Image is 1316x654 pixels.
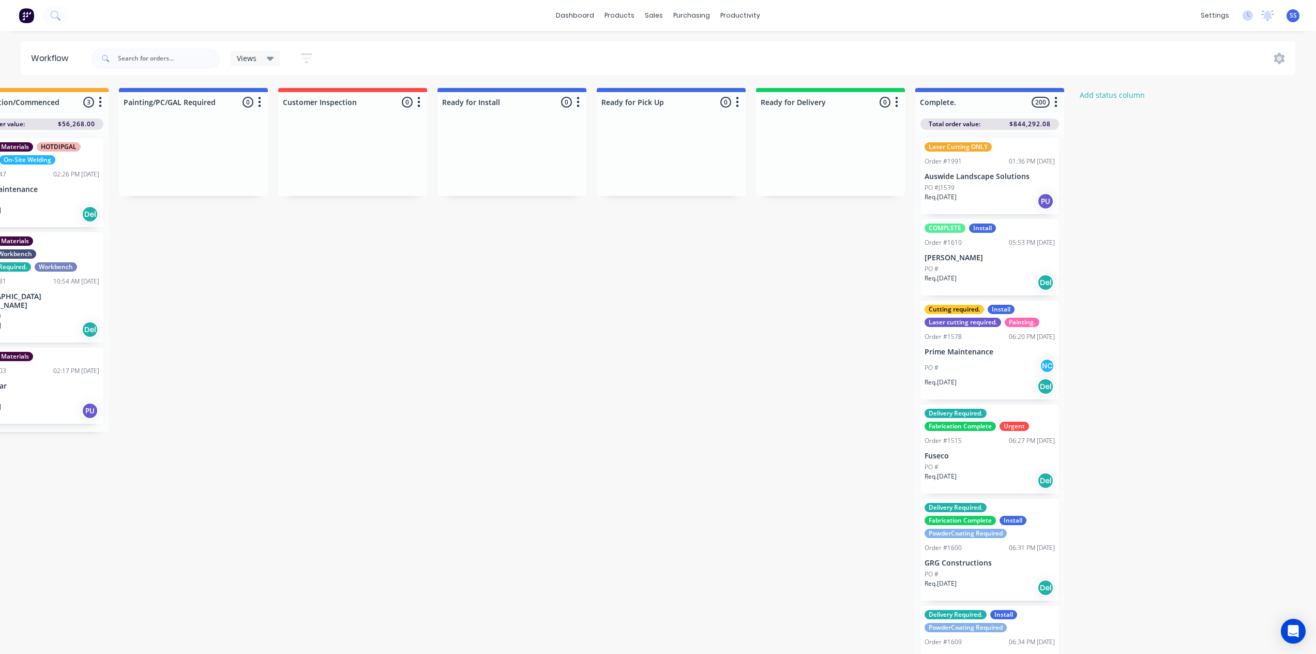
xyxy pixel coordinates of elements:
img: Factory [19,8,34,23]
span: Total order value: [929,120,980,129]
div: HOTDIPGAL [37,142,81,152]
div: 10:54 AM [DATE] [53,277,99,286]
div: 06:27 PM [DATE] [1009,436,1055,445]
div: Fabrication Complete [925,516,996,525]
div: Open Intercom Messenger [1281,619,1306,644]
p: Prime Maintenance [925,348,1055,356]
p: PO # [925,570,939,579]
div: products [599,8,640,23]
div: purchasing [668,8,715,23]
span: Views [237,53,256,64]
div: Painting. [1005,318,1039,327]
div: Cutting required. [925,305,984,314]
div: Workbench [35,262,77,272]
div: Delivery Required. [925,610,987,619]
div: sales [640,8,668,23]
div: Install [990,610,1017,619]
div: Delivery Required.Fabrication CompleteInstallPowderCoating RequiredOrder #160006:31 PM [DATE]GRG ... [920,499,1059,601]
div: Order #1609 [925,637,962,647]
div: Del [1037,472,1054,489]
div: 06:31 PM [DATE] [1009,543,1055,553]
div: 02:26 PM [DATE] [53,170,99,179]
button: Add status column [1075,88,1151,102]
div: Del [1037,378,1054,395]
div: Delivery Required. [925,503,987,512]
p: PO # [925,264,939,274]
p: Req. [DATE] [925,192,957,202]
div: Del [1037,274,1054,291]
div: NC [1039,358,1055,374]
div: PU [1037,193,1054,210]
div: productivity [715,8,765,23]
div: Delivery Required. [925,409,987,418]
span: $844,292.08 [1009,120,1051,129]
div: Order #1600 [925,543,962,553]
div: Order #1578 [925,332,962,341]
div: Del [82,206,98,222]
p: Req. [DATE] [925,274,957,283]
p: Fuseco [925,452,1055,460]
div: PU [82,403,98,419]
div: 01:36 PM [DATE] [1009,157,1055,166]
div: Order #1991 [925,157,962,166]
div: Urgent [1000,422,1029,431]
div: Order #1610 [925,238,962,247]
p: [PERSON_NAME] [925,254,1055,262]
p: Req. [DATE] [925,579,957,588]
div: PowderCoating Required [925,623,1007,632]
p: PO #J1539 [925,183,955,192]
div: Fabrication Complete [925,422,996,431]
span: SS [1290,11,1297,20]
div: 06:34 PM [DATE] [1009,637,1055,647]
div: Del [82,321,98,338]
p: GRG Constructions [925,559,1055,568]
div: Laser Cutting ONLY [925,142,992,152]
div: Install [988,305,1015,314]
p: Req. [DATE] [925,378,957,387]
div: Install [1000,516,1026,525]
p: Req. [DATE] [925,472,957,481]
div: Workflow [31,52,73,65]
span: $56,268.00 [58,120,95,129]
div: 02:17 PM [DATE] [53,366,99,376]
div: settings [1196,8,1234,23]
div: 05:53 PM [DATE] [1009,238,1055,247]
div: Order #1515 [925,436,962,445]
div: Delivery Required.Fabrication CompleteUrgentOrder #151506:27 PM [DATE]FusecoPO #Req.[DATE]Del [920,405,1059,494]
a: dashboard [551,8,599,23]
div: Laser Cutting ONLYOrder #199101:36 PM [DATE]Auswide Landscape SolutionsPO #J1539Req.[DATE]PU [920,138,1059,214]
p: PO # [925,463,939,472]
p: Auswide Landscape Solutions [925,172,1055,181]
div: Laser cutting required. [925,318,1001,327]
div: Del [1037,579,1054,596]
div: Install [969,224,996,233]
div: Cutting required.InstallLaser cutting required.Painting.Order #157806:20 PM [DATE]Prime Maintenan... [920,301,1059,400]
input: Search for orders... [118,48,220,69]
div: 06:20 PM [DATE] [1009,332,1055,341]
div: PowderCoating Required [925,529,1007,538]
div: COMPLETEInstallOrder #161005:53 PM [DATE][PERSON_NAME]PO #Req.[DATE]Del [920,219,1059,295]
p: PO # [925,363,939,373]
div: COMPLETE [925,224,965,233]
